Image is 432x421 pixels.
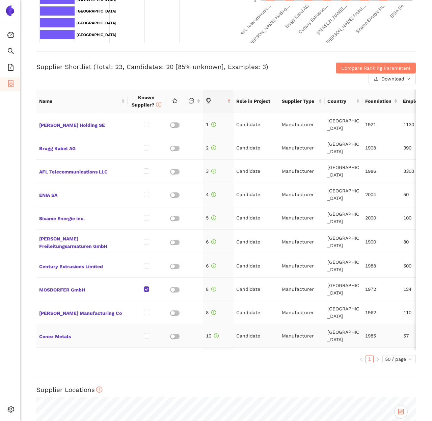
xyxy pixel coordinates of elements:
text: [PERSON_NAME] Freilei… [325,3,367,45]
span: info-circle [211,215,216,220]
span: 4 [206,192,216,197]
th: Role in Project [234,90,279,113]
td: 1962 [362,301,400,324]
td: Manufacturer [279,136,325,160]
span: info-circle [211,287,216,291]
td: Candidate [234,160,279,183]
td: 1972 [362,278,400,301]
span: download [374,76,379,82]
span: [PERSON_NAME] Holding SE [39,120,125,129]
button: left [357,355,366,363]
button: downloadDownloaddown [369,73,416,84]
td: 2004 [362,183,400,206]
td: Candidate [234,113,279,136]
span: [PERSON_NAME] Manufacturing Co [39,308,125,317]
span: 6 [206,239,216,244]
span: [PERSON_NAME] Freileitungsarmaturen GmbH [39,234,125,250]
div: Page Size [382,355,416,363]
td: [GEOGRAPHIC_DATA] [325,254,362,278]
span: message [189,98,194,103]
text: [GEOGRAPHIC_DATA] [77,9,116,13]
span: down [407,77,410,81]
span: info-circle [156,102,161,107]
span: 8 [206,310,216,315]
td: Manufacturer [279,348,325,371]
td: Candidate [234,136,279,160]
td: Candidate [234,324,279,348]
td: 1921 [362,113,400,136]
td: Manufacturer [279,230,325,254]
text: AFL Telecommunic… [239,3,272,36]
span: info-circle [211,192,216,197]
th: this column is sortable [184,90,203,113]
td: 1908 [362,136,400,160]
span: 3 [206,168,216,174]
span: 2 [206,145,216,150]
button: right [374,355,382,363]
span: 10 [206,333,219,338]
span: 5 [206,215,216,220]
td: [GEOGRAPHIC_DATA] [325,136,362,160]
th: this column's title is Country,this column is sortable [325,90,362,113]
td: Manufacturer [279,183,325,206]
text: [PERSON_NAME]… [316,3,348,36]
span: Name [39,97,120,105]
span: control [398,408,404,415]
td: 1900 [362,230,400,254]
span: 1 [206,122,216,127]
td: [GEOGRAPHIC_DATA] [325,183,362,206]
span: Known Supplier? [132,95,161,108]
span: star [172,98,178,103]
span: AFL Telecommunications LLC [39,167,125,176]
td: Candidate [234,301,279,324]
td: Manufacturer [279,160,325,183]
span: 8 [206,286,216,292]
td: [GEOGRAPHIC_DATA] [325,113,362,136]
td: [GEOGRAPHIC_DATA] [325,278,362,301]
th: this column's title is Foundation,this column is sortable [362,90,400,113]
text: [GEOGRAPHIC_DATA] [77,21,116,25]
span: trophy [206,98,211,103]
td: 2000 [362,206,400,230]
td: 1997 [362,348,400,371]
text: Century Extrusion… [298,3,329,35]
td: Manufacturer [279,206,325,230]
span: Supplier Type [282,97,317,105]
h3: Supplier Locations [36,385,416,394]
span: Employees [403,97,430,105]
span: container [7,78,14,91]
span: 6 [206,263,216,268]
span: Country [327,97,355,105]
td: Candidate [234,278,279,301]
span: Download [381,75,404,83]
span: left [359,357,363,361]
td: Candidate [234,348,279,371]
li: Previous Page [357,355,366,363]
span: info-circle [211,310,216,315]
span: 50 / page [385,355,413,363]
td: 1985 [362,324,400,348]
img: Logo [5,5,16,16]
text: Sicame Energie inc. [355,3,386,34]
span: right [376,357,380,361]
span: info-circle [211,239,216,244]
span: Sicame Energie inc. [39,213,125,222]
text: [PERSON_NAME] Holding… [247,3,291,47]
text: ENIA SA [389,3,405,19]
span: Brugg Kabel AG [39,143,125,152]
span: ENIA SA [39,190,125,199]
span: search [7,45,14,59]
a: 1 [366,355,373,363]
td: Candidate [234,230,279,254]
span: info-circle [211,122,216,127]
td: [GEOGRAPHIC_DATA] [325,301,362,324]
span: info-circle [211,145,216,150]
td: Manufacturer [279,278,325,301]
span: Compare Ranking Parameters [341,64,410,72]
span: setting [7,403,14,417]
td: Candidate [234,254,279,278]
text: Brugg Kabel AG [284,3,310,29]
span: info-circle [214,333,219,338]
td: [GEOGRAPHIC_DATA] [325,348,362,371]
td: 1986 [362,160,400,183]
